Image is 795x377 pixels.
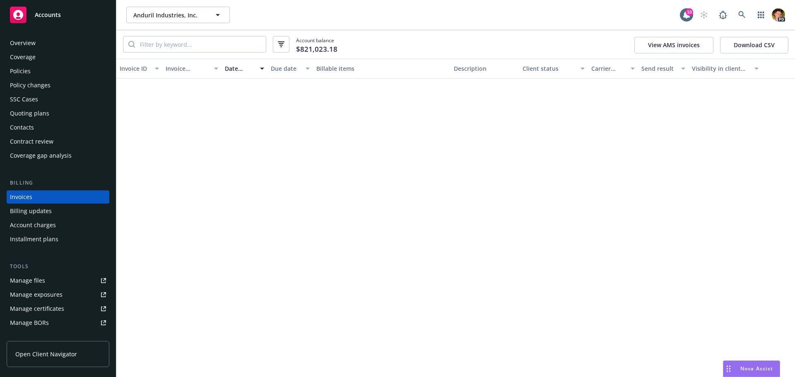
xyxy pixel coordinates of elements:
[696,7,712,23] a: Start snowing
[10,330,73,343] div: Summary of insurance
[10,219,56,232] div: Account charges
[10,135,53,148] div: Contract review
[723,360,780,377] button: Nova Assist
[7,233,109,246] a: Installment plans
[10,93,38,106] div: SSC Cases
[7,149,109,162] a: Coverage gap analysis
[267,59,313,79] button: Due date
[7,179,109,187] div: Billing
[316,64,447,73] div: Billable items
[162,59,222,79] button: Invoice amount
[7,262,109,271] div: Tools
[166,64,210,73] div: Invoice amount
[135,36,266,52] input: Filter by keyword...
[715,7,731,23] a: Report a Bug
[10,316,49,329] div: Manage BORs
[116,59,162,79] button: Invoice ID
[588,59,638,79] button: Carrier status
[772,8,785,22] img: photo
[128,41,135,48] svg: Search
[634,37,713,53] button: View AMS invoices
[7,50,109,64] a: Coverage
[10,288,63,301] div: Manage exposures
[686,8,693,16] div: 10
[7,79,109,92] a: Policy changes
[10,107,49,120] div: Quoting plans
[519,59,588,79] button: Client status
[7,3,109,26] a: Accounts
[740,365,773,372] span: Nova Assist
[7,190,109,204] a: Invoices
[35,12,61,18] span: Accounts
[10,274,45,287] div: Manage files
[296,44,337,55] span: $821,023.18
[225,64,255,73] div: Date issued
[10,190,32,204] div: Invoices
[120,64,150,73] div: Invoice ID
[10,79,51,92] div: Policy changes
[523,64,576,73] div: Client status
[454,64,516,73] div: Description
[10,121,34,134] div: Contacts
[641,64,676,73] div: Send result
[7,36,109,50] a: Overview
[313,59,450,79] button: Billable items
[10,50,36,64] div: Coverage
[7,93,109,106] a: SSC Cases
[10,149,72,162] div: Coverage gap analysis
[7,288,109,301] a: Manage exposures
[133,11,205,19] span: Anduril Industries, Inc.
[15,350,77,358] span: Open Client Navigator
[10,233,58,246] div: Installment plans
[296,37,337,52] span: Account balance
[7,316,109,329] a: Manage BORs
[7,219,109,232] a: Account charges
[7,65,109,78] a: Policies
[7,107,109,120] a: Quoting plans
[7,204,109,218] a: Billing updates
[10,36,36,50] div: Overview
[591,64,626,73] div: Carrier status
[692,64,749,73] div: Visibility in client dash
[271,64,301,73] div: Due date
[10,302,64,315] div: Manage certificates
[450,59,519,79] button: Description
[7,121,109,134] a: Contacts
[126,7,230,23] button: Anduril Industries, Inc.
[723,361,734,377] div: Drag to move
[720,37,788,53] button: Download CSV
[7,302,109,315] a: Manage certificates
[222,59,267,79] button: Date issued
[753,7,769,23] a: Switch app
[734,7,750,23] a: Search
[10,65,31,78] div: Policies
[10,204,52,218] div: Billing updates
[7,330,109,343] a: Summary of insurance
[7,274,109,287] a: Manage files
[689,59,762,79] button: Visibility in client dash
[638,59,689,79] button: Send result
[7,135,109,148] a: Contract review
